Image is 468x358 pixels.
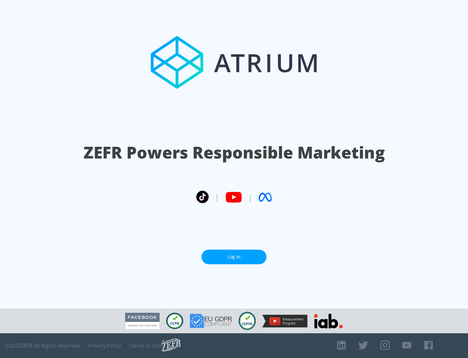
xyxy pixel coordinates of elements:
img: IAB [314,314,343,328]
a: Log In [201,250,266,264]
img: YouTube Measurement Program [262,315,307,327]
img: Facebook Marketing Partner [125,313,160,329]
img: GDPR Compliant [190,314,232,328]
a: Privacy Policy [88,342,121,349]
img: CCPA Compliant [166,313,183,329]
span: | [215,192,219,202]
img: COPPA Compliant [239,312,256,330]
span: | [248,192,252,202]
span: © 2025 ZEFR All Rights Reserved [5,342,80,349]
a: Terms of Use [129,342,162,349]
h1: ZEFR Powers Responsible Marketing [84,141,385,164]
